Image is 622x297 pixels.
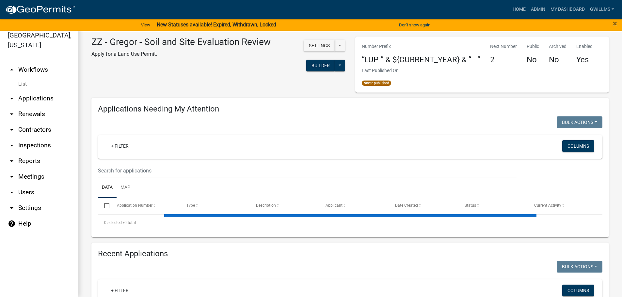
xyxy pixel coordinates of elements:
datatable-header-cell: Description [250,198,319,214]
a: Admin [528,3,548,16]
i: arrow_drop_down [8,204,16,212]
span: Current Activity [534,203,561,208]
a: View [138,20,153,30]
button: Bulk Actions [557,261,602,273]
strong: New Statuses available! Expired, Withdrawn, Locked [157,22,276,28]
a: Home [510,3,528,16]
datatable-header-cell: Current Activity [528,198,598,214]
i: arrow_drop_down [8,188,16,196]
p: Apply for a Land Use Permit. [91,50,271,58]
i: arrow_drop_down [8,126,16,134]
a: + Filter [106,285,134,296]
span: Never published [362,81,391,86]
div: 0 total [98,215,602,231]
p: Number Prefix [362,43,480,50]
i: help [8,220,16,228]
a: My Dashboard [548,3,587,16]
p: Archived [549,43,566,50]
a: Data [98,177,117,198]
datatable-header-cell: Select [98,198,110,214]
datatable-header-cell: Application Number [110,198,180,214]
i: arrow_drop_down [8,95,16,102]
button: Columns [562,140,594,152]
span: Application Number [117,203,152,208]
span: 0 selected / [104,220,124,225]
p: Enabled [576,43,593,50]
span: Description [256,203,276,208]
h4: Recent Applications [98,249,602,259]
a: Map [117,177,134,198]
button: Columns [562,285,594,296]
i: arrow_drop_down [8,110,16,118]
p: Last Published On [362,67,399,74]
datatable-header-cell: Status [458,198,528,214]
input: Search for applications [98,164,517,177]
h4: Applications Needing My Attention [98,104,602,114]
h4: Yes [576,55,593,65]
span: Date Created [395,203,418,208]
h4: “LUP-” & ${CURRENT_YEAR} & “ - ” [362,55,480,65]
button: Close [613,20,617,27]
a: + Filter [106,140,134,152]
h4: No [527,55,539,65]
span: × [613,19,617,28]
datatable-header-cell: Type [180,198,249,214]
datatable-header-cell: Applicant [319,198,389,214]
p: Next Number [490,43,517,50]
p: Public [527,43,539,50]
i: arrow_drop_down [8,157,16,165]
span: Type [186,203,195,208]
h4: 2 [490,55,517,65]
datatable-header-cell: Date Created [389,198,458,214]
i: arrow_drop_down [8,173,16,181]
a: gwillms [587,3,617,16]
h4: No [549,55,566,65]
button: Bulk Actions [557,116,602,128]
button: Don't show again [396,20,433,30]
i: arrow_drop_up [8,66,16,74]
h3: ZZ - Gregor - Soil and Site Evaluation Review [91,37,271,48]
span: Status [465,203,476,208]
button: Settings [304,40,335,52]
i: arrow_drop_down [8,141,16,149]
span: Applicant [326,203,343,208]
button: Builder [306,60,335,71]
